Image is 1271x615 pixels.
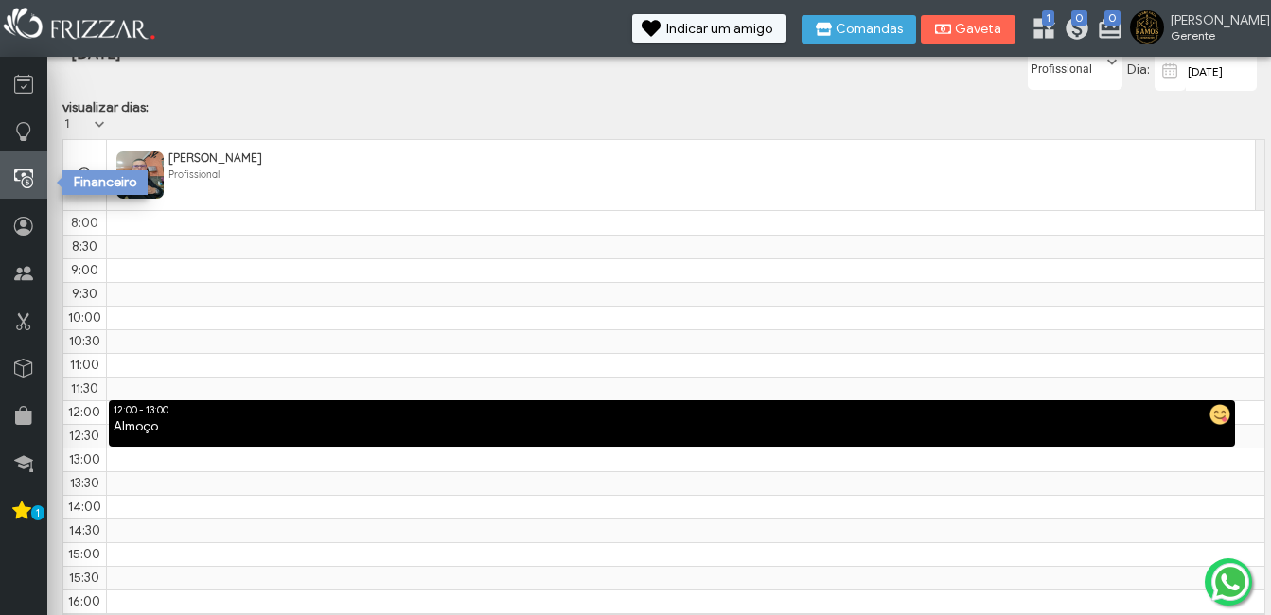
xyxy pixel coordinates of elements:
span: Comandas [836,23,903,36]
span: 16:00 [68,593,100,609]
span: 10:30 [69,333,100,349]
a: [PERSON_NAME] Gerente [1130,10,1262,48]
span: [PERSON_NAME] [1171,12,1256,28]
button: Indicar um amigo [632,14,786,43]
a: 1 [1031,15,1050,45]
span: Gaveta [955,23,1002,36]
span: 12:30 [69,428,99,444]
span: 11:30 [71,380,98,396]
a: 0 [1097,15,1116,45]
label: Profissional [1029,53,1104,77]
span: 9:00 [71,262,98,278]
div: Almoço [109,418,1236,436]
span: 12:00 [68,404,100,420]
span: 1 [31,505,44,520]
span: [PERSON_NAME] [168,150,262,165]
button: Comandas [802,15,916,44]
span: 13:00 [69,451,100,467]
input: data [1186,52,1257,91]
button: Gaveta [921,15,1015,44]
img: FuncionarioFotoBean_get.xhtml [116,151,164,199]
img: calendar-01.svg [1158,60,1182,82]
span: 12:00 - 13:00 [114,404,168,416]
span: Profissional [168,168,220,181]
div: Financeiro [62,170,148,195]
label: 1 [62,115,92,132]
span: 15:00 [68,546,100,562]
a: 0 [1064,15,1083,45]
span: 0 [1071,10,1087,26]
span: 0 [1104,10,1121,26]
span: 14:00 [68,499,101,515]
span: 9:30 [72,286,97,302]
img: almoco.png [1209,404,1230,425]
img: whatsapp.png [1208,559,1253,605]
span: 8:30 [72,238,97,255]
span: 15:30 [69,570,99,586]
span: Gerente [1171,28,1256,43]
span: 13:30 [70,475,99,491]
span: 11:00 [70,357,99,373]
span: 1 [1042,10,1054,26]
span: 14:30 [69,522,100,538]
span: Indicar um amigo [666,23,772,36]
span: 10:00 [68,309,101,325]
label: visualizar dias: [62,99,149,115]
span: Dia: [1127,61,1150,78]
